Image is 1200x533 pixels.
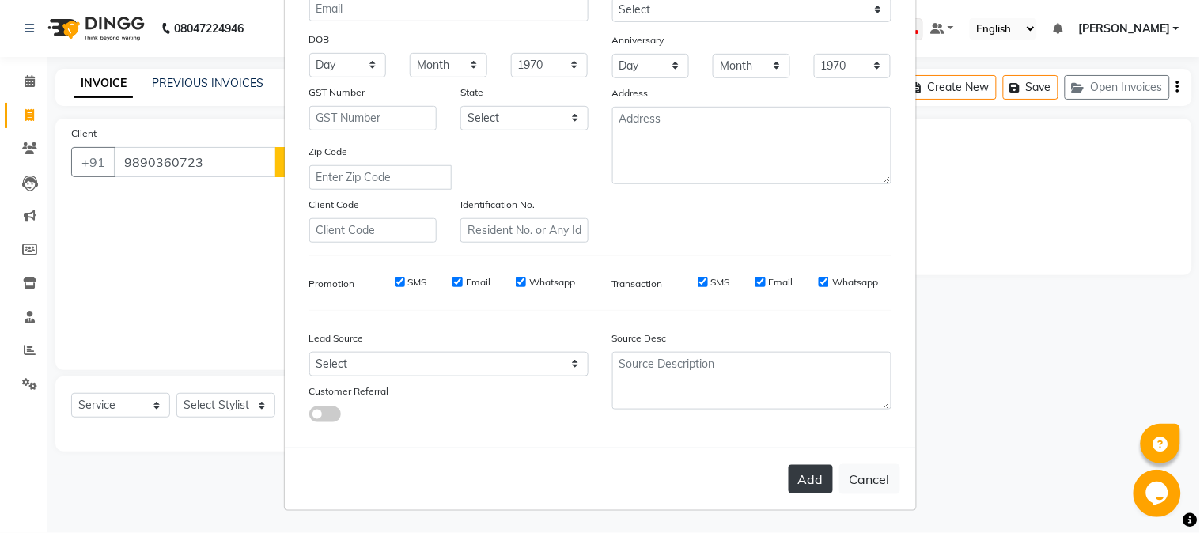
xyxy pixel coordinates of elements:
[309,32,330,47] label: DOB
[1134,470,1184,517] iframe: chat widget
[612,86,649,100] label: Address
[309,165,452,190] input: Enter Zip Code
[309,85,365,100] label: GST Number
[711,275,730,289] label: SMS
[309,277,355,291] label: Promotion
[612,33,664,47] label: Anniversary
[832,275,878,289] label: Whatsapp
[309,331,364,346] label: Lead Source
[612,277,663,291] label: Transaction
[309,198,360,212] label: Client Code
[408,275,427,289] label: SMS
[529,275,575,289] label: Whatsapp
[460,85,483,100] label: State
[460,218,589,243] input: Resident No. or Any Id
[466,275,490,289] label: Email
[839,464,900,494] button: Cancel
[612,331,667,346] label: Source Desc
[309,145,348,159] label: Zip Code
[789,465,833,493] button: Add
[309,106,437,130] input: GST Number
[309,384,389,399] label: Customer Referral
[769,275,793,289] label: Email
[309,218,437,243] input: Client Code
[460,198,535,212] label: Identification No.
